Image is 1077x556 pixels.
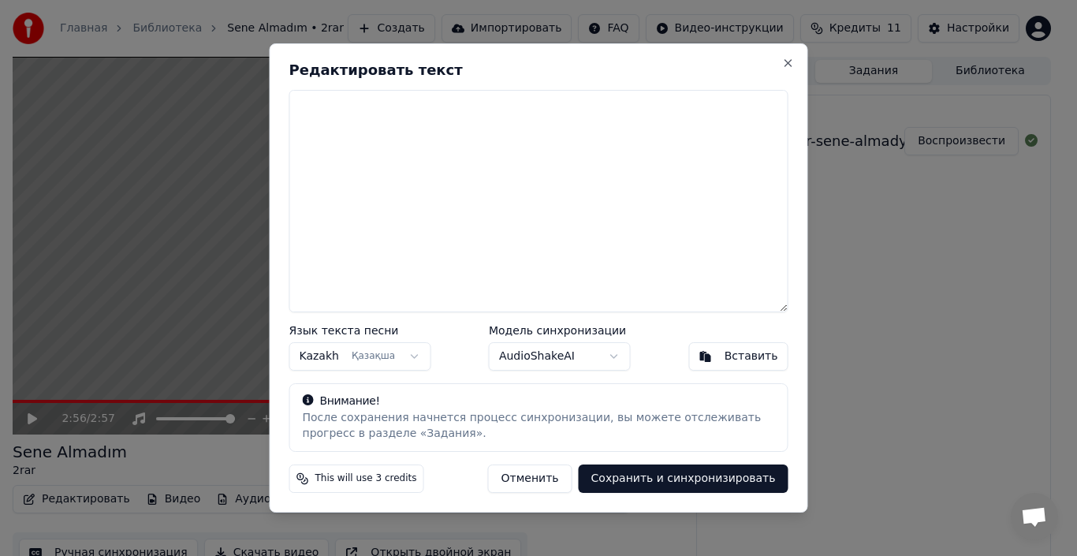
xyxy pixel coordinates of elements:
button: Отменить [488,465,572,493]
label: Язык текста песни [289,325,431,336]
div: После сохранения начнется процесс синхронизации, вы можете отслеживать прогресс в разделе «Задания». [303,411,775,442]
label: Модель синхронизации [489,325,631,336]
span: This will use 3 credits [315,472,417,485]
div: Внимание! [303,394,775,409]
button: Сохранить и синхронизировать [579,465,788,493]
h2: Редактировать текст [289,63,788,77]
div: Вставить [725,349,778,364]
button: Вставить [689,342,788,371]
